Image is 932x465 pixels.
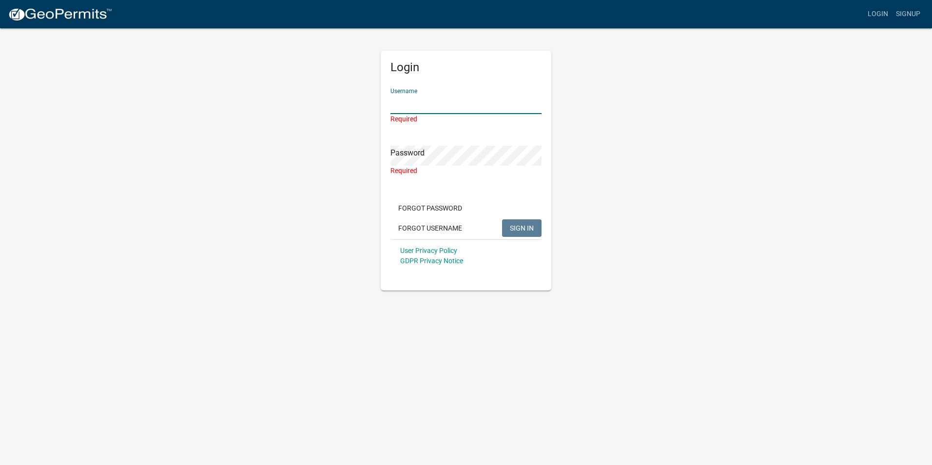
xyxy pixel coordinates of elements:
div: Required [390,166,542,176]
div: Required [390,114,542,124]
a: Login [864,5,892,23]
span: SIGN IN [510,224,534,232]
a: GDPR Privacy Notice [400,257,463,265]
button: SIGN IN [502,219,542,237]
a: Signup [892,5,924,23]
a: User Privacy Policy [400,247,457,254]
button: Forgot Password [390,199,470,217]
h5: Login [390,60,542,75]
button: Forgot Username [390,219,470,237]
